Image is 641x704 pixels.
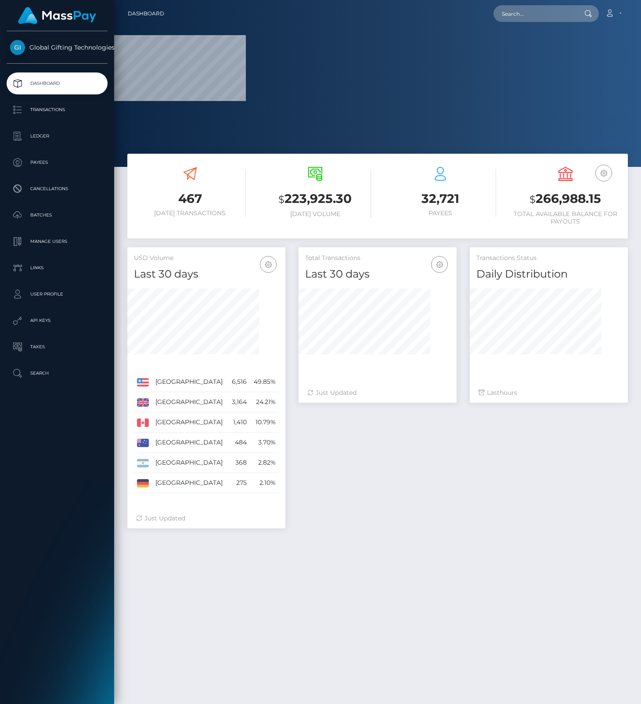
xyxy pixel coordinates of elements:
h5: USD Volume [134,254,279,263]
a: Cancellations [7,178,108,200]
h6: [DATE] Transactions [134,209,246,217]
td: 3,164 [228,392,250,412]
td: [GEOGRAPHIC_DATA] [152,453,228,473]
a: Transactions [7,99,108,121]
img: GB.png [137,398,149,406]
td: 3.70% [250,433,279,453]
td: [GEOGRAPHIC_DATA] [152,473,228,493]
p: Links [10,261,104,274]
img: US.png [137,378,149,386]
p: Batches [10,209,104,222]
p: Search [10,367,104,380]
p: Taxes [10,340,104,354]
td: 275 [228,473,250,493]
h4: Last 30 days [305,267,450,282]
p: API Keys [10,314,104,327]
p: User Profile [10,288,104,301]
p: Dashboard [10,77,104,90]
img: MassPay Logo [18,7,96,24]
td: [GEOGRAPHIC_DATA] [152,412,228,433]
h5: Transactions Status [476,254,621,263]
a: Ledger [7,125,108,147]
a: Dashboard [128,4,164,23]
p: Transactions [10,103,104,116]
h3: 223,925.30 [259,190,371,208]
td: 1,410 [228,412,250,433]
small: $ [529,193,536,206]
td: [GEOGRAPHIC_DATA] [152,433,228,453]
p: Ledger [10,130,104,143]
td: 6,516 [228,372,250,392]
td: 2.82% [250,453,279,473]
p: Manage Users [10,235,104,248]
p: Payees [10,156,104,169]
td: [GEOGRAPHIC_DATA] [152,392,228,412]
td: 484 [228,433,250,453]
a: Payees [7,152,108,173]
td: 49.85% [250,372,279,392]
img: AU.png [137,439,149,447]
div: Just Updated [136,514,277,523]
div: Just Updated [307,388,448,397]
td: 24.21% [250,392,279,412]
p: Cancellations [10,182,104,195]
img: AR.png [137,459,149,467]
td: 368 [228,453,250,473]
h3: 32,721 [384,190,496,207]
a: Links [7,257,108,279]
a: Taxes [7,336,108,358]
h6: [DATE] Volume [259,210,371,218]
a: Batches [7,204,108,226]
small: $ [278,193,284,206]
img: DE.png [137,479,149,487]
a: Manage Users [7,231,108,253]
td: 2.10% [250,473,279,493]
h4: Last 30 days [134,267,279,282]
h6: Payees [384,209,496,217]
img: Global Gifting Technologies Inc [10,40,25,55]
a: Dashboard [7,72,108,94]
h4: Daily Distribution [476,267,621,282]
img: CA.png [137,419,149,426]
h5: Total Transactions [305,254,450,263]
td: 10.79% [250,412,279,433]
span: Global Gifting Technologies Inc [7,43,108,51]
a: API Keys [7,310,108,332]
td: [GEOGRAPHIC_DATA] [152,372,228,392]
input: Search... [493,5,576,22]
h3: 467 [134,190,246,207]
h6: Total Available Balance for Payouts [509,210,621,225]
a: User Profile [7,283,108,305]
h3: 266,988.15 [509,190,621,208]
div: Last hours [479,388,619,397]
a: Search [7,362,108,384]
